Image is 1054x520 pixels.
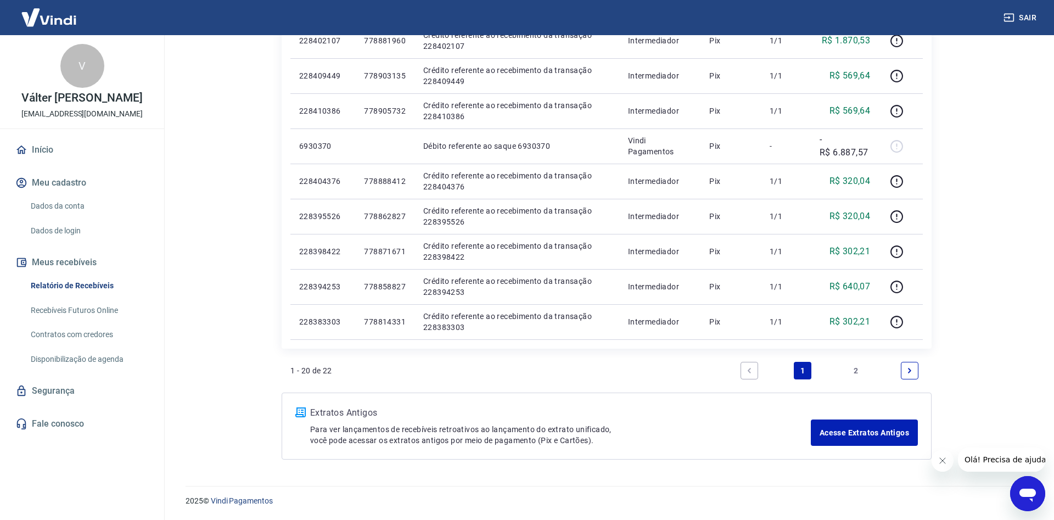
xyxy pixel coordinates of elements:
p: Intermediador [628,70,692,81]
p: 1 - 20 de 22 [290,365,332,376]
p: Pix [709,141,752,152]
p: Intermediador [628,316,692,327]
p: 228404376 [299,176,346,187]
a: Next page [901,362,918,379]
p: Pix [709,105,752,116]
p: 1/1 [770,281,802,292]
a: Início [13,138,151,162]
p: 1/1 [770,70,802,81]
a: Segurança [13,379,151,403]
p: Crédito referente ao recebimento da transação 228395526 [423,205,610,227]
p: Pix [709,35,752,46]
p: R$ 320,04 [829,175,871,188]
p: 1/1 [770,316,802,327]
p: R$ 1.870,53 [822,34,870,47]
p: R$ 302,21 [829,245,871,258]
button: Sair [1001,8,1041,28]
a: Fale conosco [13,412,151,436]
p: 1/1 [770,176,802,187]
a: Previous page [741,362,758,379]
p: 6930370 [299,141,346,152]
img: ícone [295,407,306,417]
p: Intermediador [628,211,692,222]
p: 228402107 [299,35,346,46]
p: 1/1 [770,211,802,222]
p: Pix [709,211,752,222]
p: Pix [709,281,752,292]
p: 228410386 [299,105,346,116]
p: R$ 302,21 [829,315,871,328]
p: 778888412 [364,176,406,187]
p: Para ver lançamentos de recebíveis retroativos ao lançamento do extrato unificado, você pode aces... [310,424,811,446]
a: Dados de login [26,220,151,242]
p: 778862827 [364,211,406,222]
p: 228394253 [299,281,346,292]
iframe: Fechar mensagem [932,450,954,472]
iframe: Mensagem da empresa [958,448,1045,472]
p: 1/1 [770,35,802,46]
p: Pix [709,70,752,81]
p: Intermediador [628,105,692,116]
a: Relatório de Recebíveis [26,275,151,297]
span: Olá! Precisa de ajuda? [7,8,92,16]
p: 778814331 [364,316,406,327]
p: Débito referente ao saque 6930370 [423,141,610,152]
a: Page 1 is your current page [794,362,811,379]
p: Crédito referente ao recebimento da transação 228409449 [423,65,610,87]
p: R$ 569,64 [829,69,871,82]
p: 778858827 [364,281,406,292]
p: Pix [709,316,752,327]
p: R$ 640,07 [829,280,871,293]
a: Page 2 [848,362,865,379]
p: 778903135 [364,70,406,81]
p: 228398422 [299,246,346,257]
p: Crédito referente ao recebimento da transação 228394253 [423,276,610,298]
p: Vindi Pagamentos [628,135,692,157]
p: Intermediador [628,246,692,257]
p: 778871671 [364,246,406,257]
p: [EMAIL_ADDRESS][DOMAIN_NAME] [21,108,143,120]
p: 228383303 [299,316,346,327]
p: 1/1 [770,246,802,257]
div: V [60,44,104,88]
p: Intermediador [628,35,692,46]
p: Válter [PERSON_NAME] [21,92,142,104]
p: R$ 569,64 [829,104,871,118]
button: Meus recebíveis [13,250,151,275]
p: 778905732 [364,105,406,116]
p: Pix [709,246,752,257]
a: Acesse Extratos Antigos [811,420,918,446]
p: -R$ 6.887,57 [820,133,870,159]
a: Vindi Pagamentos [211,496,273,505]
p: Extratos Antigos [310,406,811,420]
p: 228409449 [299,70,346,81]
iframe: Botão para abrir a janela de mensagens [1010,476,1045,511]
p: 778881960 [364,35,406,46]
ul: Pagination [736,357,923,384]
p: Crédito referente ao recebimento da transação 228402107 [423,30,610,52]
button: Meu cadastro [13,171,151,195]
p: Crédito referente ao recebimento da transação 228383303 [423,311,610,333]
a: Disponibilização de agenda [26,348,151,371]
p: Crédito referente ao recebimento da transação 228404376 [423,170,610,192]
a: Dados da conta [26,195,151,217]
a: Contratos com credores [26,323,151,346]
a: Recebíveis Futuros Online [26,299,151,322]
p: 1/1 [770,105,802,116]
p: 228395526 [299,211,346,222]
p: 2025 © [186,495,1028,507]
img: Vindi [13,1,85,34]
p: Crédito referente ao recebimento da transação 228410386 [423,100,610,122]
p: Intermediador [628,281,692,292]
p: Pix [709,176,752,187]
p: R$ 320,04 [829,210,871,223]
p: - [770,141,802,152]
p: Intermediador [628,176,692,187]
p: Crédito referente ao recebimento da transação 228398422 [423,241,610,262]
